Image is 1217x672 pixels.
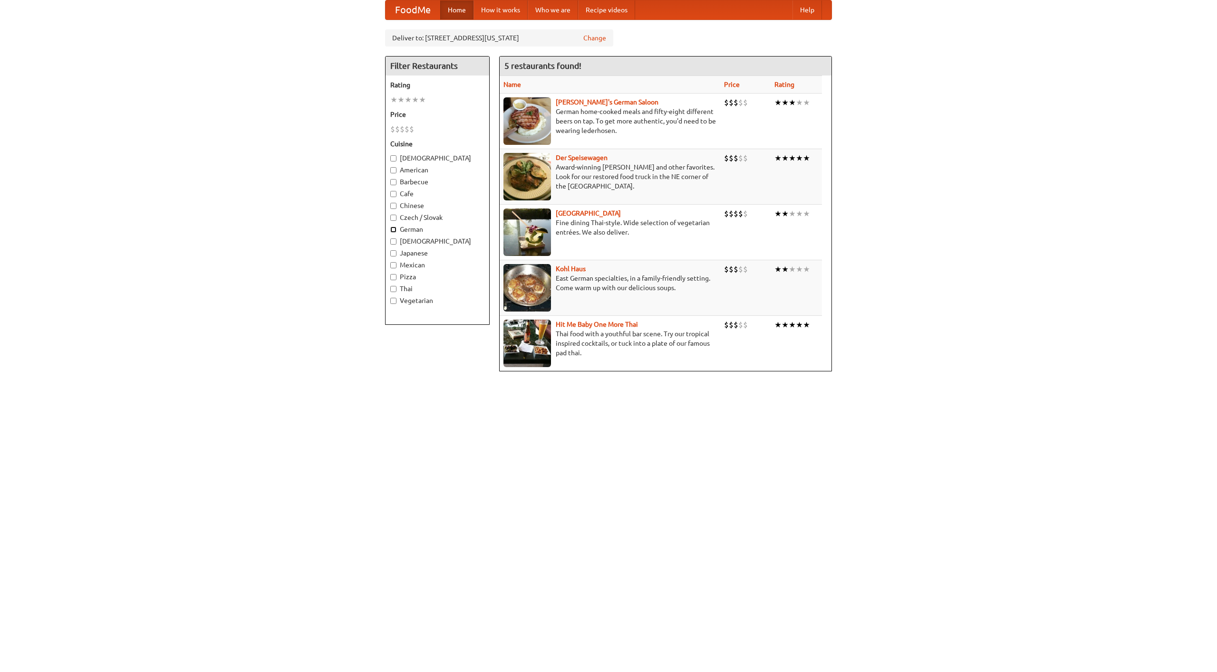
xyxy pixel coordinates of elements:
li: $ [738,97,743,108]
input: Czech / Slovak [390,215,396,221]
li: ★ [796,208,803,219]
label: Cafe [390,189,484,199]
label: Mexican [390,260,484,270]
p: Fine dining Thai-style. Wide selection of vegetarian entrées. We also deliver. [503,218,716,237]
li: $ [724,320,729,330]
input: American [390,167,396,173]
a: Help [792,0,822,19]
li: ★ [405,95,412,105]
li: $ [743,208,748,219]
li: ★ [774,97,782,108]
li: $ [400,124,405,134]
a: Der Speisewagen [556,154,608,161]
li: ★ [397,95,405,105]
a: Home [440,0,473,19]
label: Czech / Slovak [390,213,484,222]
input: Mexican [390,262,396,268]
li: ★ [782,208,789,219]
a: Rating [774,81,794,88]
li: $ [734,97,738,108]
input: [DEMOGRAPHIC_DATA] [390,238,396,245]
li: $ [729,153,734,163]
img: kohlhaus.jpg [503,264,551,312]
a: [GEOGRAPHIC_DATA] [556,209,621,217]
li: ★ [412,95,419,105]
b: [PERSON_NAME]'s German Saloon [556,98,658,106]
input: Thai [390,286,396,292]
li: ★ [803,153,810,163]
li: ★ [789,320,796,330]
li: ★ [789,97,796,108]
p: Thai food with a youthful bar scene. Try our tropical inspired cocktails, or tuck into a plate of... [503,329,716,358]
li: ★ [782,97,789,108]
li: $ [743,264,748,274]
ng-pluralize: 5 restaurants found! [504,61,581,70]
li: $ [743,97,748,108]
li: $ [738,153,743,163]
li: ★ [390,95,397,105]
li: $ [724,153,729,163]
div: Deliver to: [STREET_ADDRESS][US_STATE] [385,29,613,47]
h5: Cuisine [390,139,484,149]
input: [DEMOGRAPHIC_DATA] [390,155,396,161]
li: $ [724,264,729,274]
li: $ [724,208,729,219]
li: $ [738,264,743,274]
label: Japanese [390,248,484,258]
label: Chinese [390,201,484,210]
a: Recipe videos [578,0,635,19]
li: $ [738,320,743,330]
p: East German specialties, in a family-friendly setting. Come warm up with our delicious soups. [503,274,716,293]
input: Japanese [390,250,396,256]
li: ★ [774,208,782,219]
li: ★ [803,97,810,108]
a: Kohl Haus [556,265,586,273]
li: $ [734,208,738,219]
input: Vegetarian [390,298,396,304]
li: $ [395,124,400,134]
li: ★ [782,153,789,163]
li: $ [729,320,734,330]
li: ★ [803,264,810,274]
label: American [390,165,484,175]
li: $ [738,208,743,219]
img: esthers.jpg [503,97,551,145]
label: [DEMOGRAPHIC_DATA] [390,237,484,246]
li: ★ [796,97,803,108]
a: Change [583,33,606,43]
li: ★ [782,320,789,330]
h5: Price [390,110,484,119]
a: Hit Me Baby One More Thai [556,321,638,328]
li: $ [729,97,734,108]
li: ★ [419,95,426,105]
label: Thai [390,284,484,293]
li: ★ [774,264,782,274]
li: $ [743,153,748,163]
li: ★ [796,264,803,274]
label: [DEMOGRAPHIC_DATA] [390,153,484,163]
li: ★ [803,320,810,330]
li: $ [734,320,738,330]
a: Name [503,81,521,88]
a: How it works [473,0,528,19]
input: Cafe [390,191,396,197]
h5: Rating [390,80,484,90]
label: Vegetarian [390,296,484,305]
li: $ [743,320,748,330]
li: $ [734,153,738,163]
img: satay.jpg [503,208,551,256]
li: $ [390,124,395,134]
li: $ [724,97,729,108]
li: $ [409,124,414,134]
a: Price [724,81,740,88]
img: speisewagen.jpg [503,153,551,200]
input: Chinese [390,203,396,209]
input: Pizza [390,274,396,280]
label: German [390,225,484,234]
li: ★ [789,208,796,219]
p: German home-cooked meals and fifty-eight different beers on tap. To get more authentic, you'd nee... [503,107,716,135]
input: Barbecue [390,179,396,185]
